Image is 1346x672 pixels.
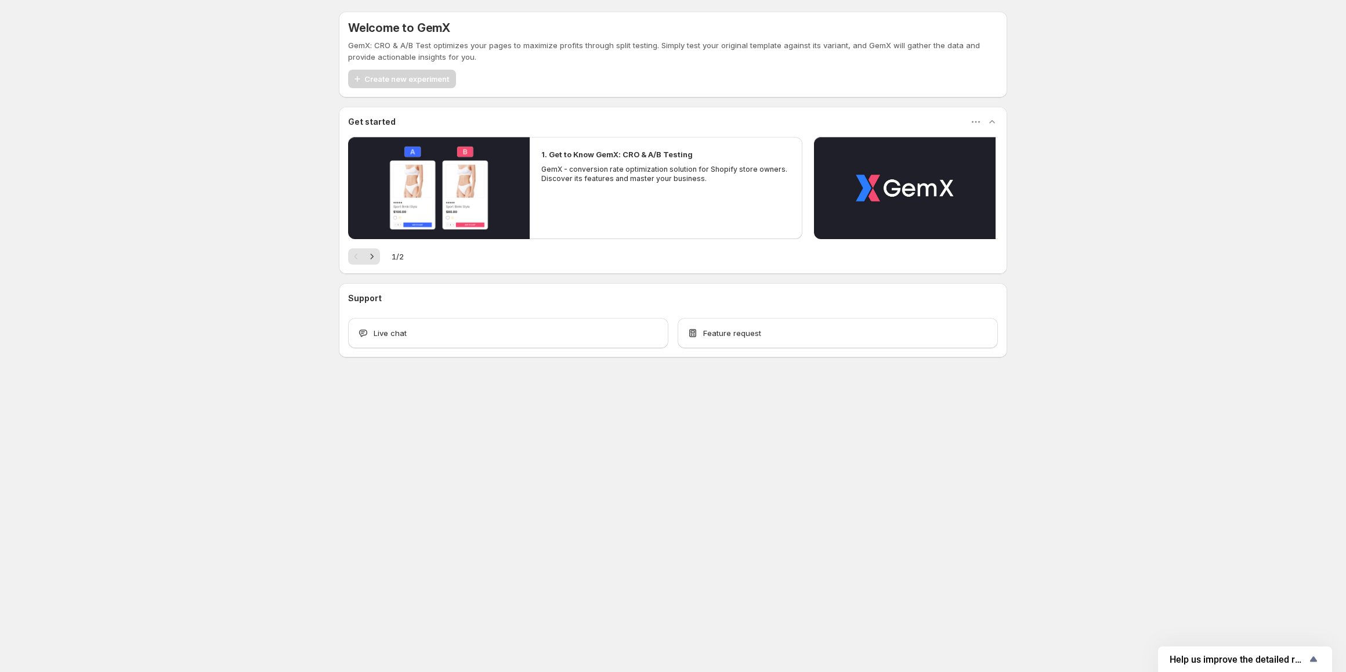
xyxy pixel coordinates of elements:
[392,251,404,262] span: 1 / 2
[703,327,761,339] span: Feature request
[374,327,407,339] span: Live chat
[348,116,396,128] h3: Get started
[1170,652,1320,666] button: Show survey - Help us improve the detailed report for A/B campaigns
[814,137,996,239] button: Play video
[348,248,380,265] nav: Pagination
[348,292,382,304] h3: Support
[364,248,380,265] button: Next
[348,39,998,63] p: GemX: CRO & A/B Test optimizes your pages to maximize profits through split testing. Simply test ...
[348,137,530,239] button: Play video
[1170,654,1307,665] span: Help us improve the detailed report for A/B campaigns
[541,149,693,160] h2: 1. Get to Know GemX: CRO & A/B Testing
[541,165,791,183] p: GemX - conversion rate optimization solution for Shopify store owners. Discover its features and ...
[348,21,450,35] h5: Welcome to GemX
